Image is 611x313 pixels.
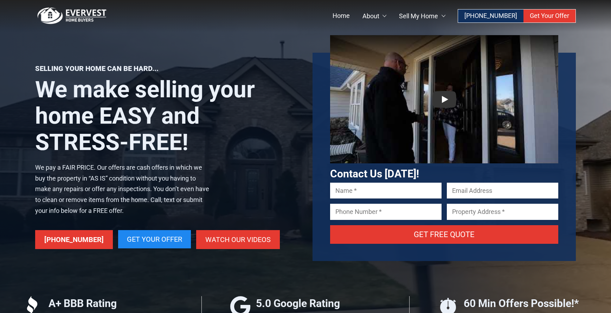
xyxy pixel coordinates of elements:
input: Get Free Quote [330,225,558,244]
a: Get Your Offer [523,9,575,22]
input: Name * [330,183,442,198]
input: Email Address [447,183,558,198]
a: [PHONE_NUMBER] [35,230,113,249]
span: [PHONE_NUMBER] [44,235,104,244]
a: Sell My Home [393,9,452,22]
p: Selling your home can be hard... [35,65,298,73]
h1: We make selling your home EASY and STRESS-FREE! [35,76,298,156]
input: Phone Number * [330,204,442,220]
p: We pay a FAIR PRICE. Our offers are cash offers in which we buy the property in “AS IS” condition... [35,162,211,216]
a: Home [326,9,356,22]
span: [PHONE_NUMBER] [464,12,517,19]
a: Watch Our Videos [196,230,280,249]
input: Property Address * [447,204,558,220]
a: [PHONE_NUMBER] [458,9,523,22]
a: Get Your Offer [118,230,191,248]
h4: 60 Min Offers Possible!* [464,296,589,311]
a: About [356,9,393,22]
img: logo.png [35,7,109,25]
form: Contact form [330,183,558,252]
h3: Contact Us [DATE]! [330,168,558,180]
